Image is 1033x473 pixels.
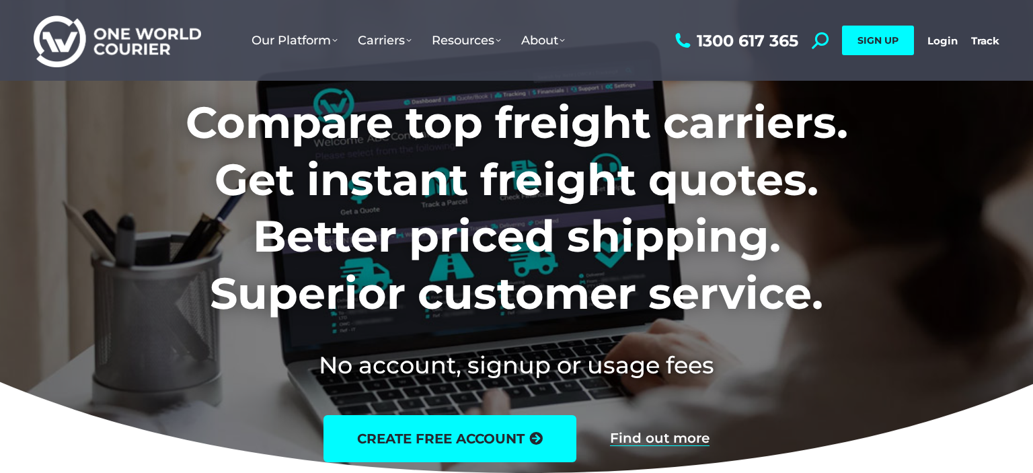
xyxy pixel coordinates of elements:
[241,20,348,61] a: Our Platform
[422,20,511,61] a: Resources
[97,94,937,322] h1: Compare top freight carriers. Get instant freight quotes. Better priced shipping. Superior custom...
[348,20,422,61] a: Carriers
[672,32,798,49] a: 1300 617 365
[34,13,201,68] img: One World Courier
[323,415,576,462] a: create free account
[857,34,898,46] span: SIGN UP
[927,34,958,47] a: Login
[97,349,937,381] h2: No account, signup or usage fees
[252,33,338,48] span: Our Platform
[358,33,412,48] span: Carriers
[842,26,914,55] a: SIGN UP
[971,34,999,47] a: Track
[610,431,710,446] a: Find out more
[521,33,565,48] span: About
[432,33,501,48] span: Resources
[511,20,575,61] a: About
